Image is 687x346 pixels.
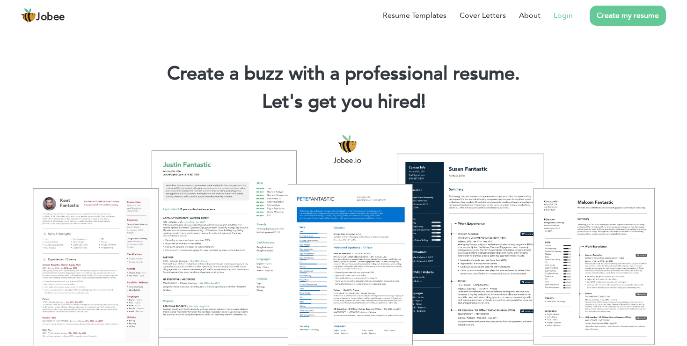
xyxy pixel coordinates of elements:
[21,8,36,23] img: jobee.io
[554,10,573,21] a: Login
[460,10,506,21] a: Cover Letters
[590,6,666,26] a: Create my resume
[14,62,673,86] h1: Create a buzz with a professional resume.
[21,8,65,23] a: Jobee
[421,89,425,115] span: |
[14,90,673,114] h2: Let's
[36,12,65,22] span: Jobee
[308,89,426,115] span: get you hired!
[519,10,541,21] a: About
[383,10,446,21] a: Resume Templates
